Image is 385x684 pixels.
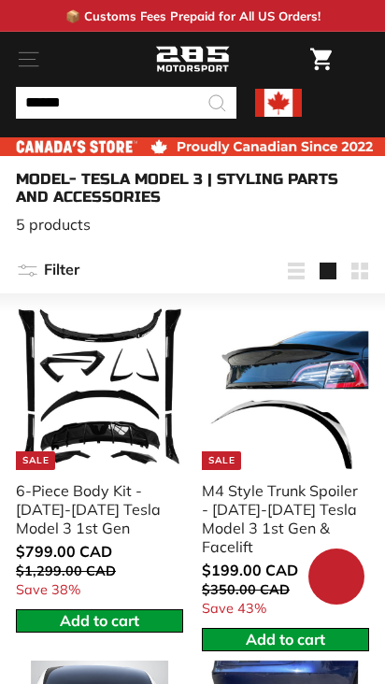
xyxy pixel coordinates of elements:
[16,542,112,561] span: $799.00 CAD
[16,609,183,633] button: Add to cart
[202,561,298,579] span: $199.00 CAD
[202,303,369,628] a: Sale tesla model 3 spoiler M4 Style Trunk Spoiler - [DATE]-[DATE] Tesla Model 3 1st Gen & Facelif...
[202,628,369,651] button: Add to cart
[301,33,341,86] a: Cart
[16,451,55,470] div: Sale
[202,303,369,470] img: tesla model 3 spoiler
[16,87,236,119] input: Search
[16,170,369,206] h1: Model- Tesla Model 3 | Styling Parts and Accessories
[16,581,80,598] span: Save 38%
[202,600,266,617] span: Save 43%
[16,481,172,537] div: 6-Piece Body Kit - [DATE]-[DATE] Tesla Model 3 1st Gen
[16,249,79,293] button: Filter
[60,611,139,630] span: Add to cart
[16,215,369,234] p: 5 products
[202,451,241,470] div: Sale
[202,481,358,556] div: M4 Style Trunk Spoiler - [DATE]-[DATE] Tesla Model 3 1st Gen & Facelift
[303,549,370,609] inbox-online-store-chat: Shopify online store chat
[16,563,116,579] span: $1,299.00 CAD
[246,630,325,648] span: Add to cart
[155,44,230,76] img: Logo_285_Motorsport_areodynamics_components
[16,303,183,609] a: Sale 6-Piece Body Kit - [DATE]-[DATE] Tesla Model 3 1st Gen Save 38%
[202,581,290,598] span: $350.00 CAD
[65,8,321,23] p: 📦 Customs Fees Prepaid for All US Orders!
